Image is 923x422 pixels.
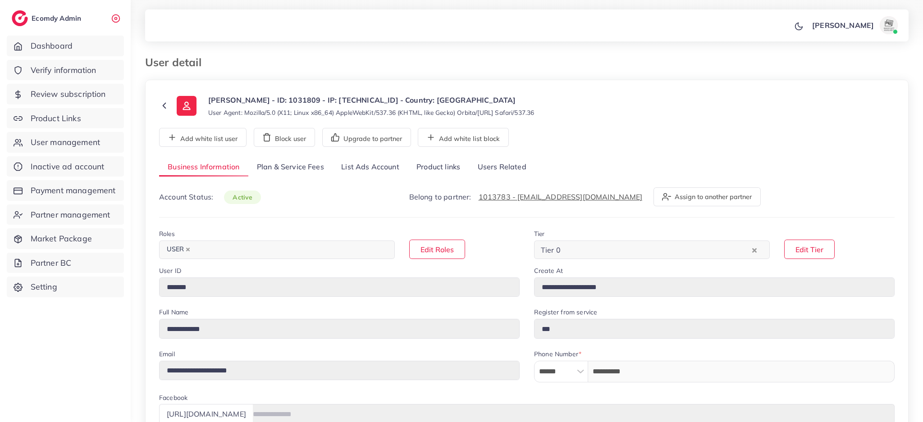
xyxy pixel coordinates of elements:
label: Phone Number [534,349,581,358]
a: Plan & Service Fees [248,158,333,177]
a: Product Links [7,108,124,129]
span: Dashboard [31,40,73,52]
button: Assign to another partner [653,187,761,206]
span: Review subscription [31,88,106,100]
span: Partner BC [31,257,72,269]
h3: User detail [145,56,209,69]
p: Account Status: [159,191,261,203]
a: List Ads Account [333,158,408,177]
span: Partner management [31,209,110,221]
label: User ID [159,266,181,275]
button: Deselect USER [186,247,190,252]
span: USER [163,243,194,256]
label: Email [159,349,175,358]
a: Dashboard [7,36,124,56]
span: Inactive ad account [31,161,105,172]
button: Clear Selected [752,245,757,255]
label: Roles [159,229,175,238]
label: Create At [534,266,563,275]
label: Facebook [159,393,187,402]
a: Verify information [7,60,124,81]
input: Search for option [563,243,750,257]
a: Partner BC [7,253,124,273]
a: Users Related [469,158,535,177]
a: 1013783 - [EMAIL_ADDRESS][DOMAIN_NAME] [479,192,643,201]
button: Add white list user [159,128,247,147]
span: Payment management [31,185,116,196]
p: [PERSON_NAME] [812,20,874,31]
span: Tier 0 [539,243,562,257]
span: Setting [31,281,57,293]
img: ic-user-info.36bf1079.svg [177,96,196,116]
label: Register from service [534,308,597,317]
p: [PERSON_NAME] - ID: 1031809 - IP: [TECHNICAL_ID] - Country: [GEOGRAPHIC_DATA] [208,95,534,105]
a: Market Package [7,228,124,249]
label: Tier [534,229,545,238]
span: Market Package [31,233,92,245]
a: Inactive ad account [7,156,124,177]
div: Search for option [159,240,395,259]
button: Add white list block [418,128,509,147]
button: Upgrade to partner [322,128,411,147]
a: Partner management [7,204,124,225]
a: [PERSON_NAME]avatar [807,16,901,34]
div: Search for option [534,240,770,259]
a: User management [7,132,124,153]
span: User management [31,136,100,148]
small: User Agent: Mozilla/5.0 (X11; Linux x86_64) AppleWebKit/537.36 (KHTML, like Gecko) Orbita/[URL] S... [208,108,534,117]
a: Review subscription [7,84,124,104]
span: active [224,191,261,204]
h2: Ecomdy Admin [32,14,83,23]
button: Edit Tier [784,240,835,259]
img: avatar [880,16,898,34]
p: Belong to partner: [409,191,643,202]
img: logo [12,10,28,26]
span: Verify information [31,64,96,76]
button: Edit Roles [409,240,465,259]
a: Payment management [7,180,124,201]
a: Business Information [159,158,248,177]
input: Search for option [195,243,383,257]
a: Product links [408,158,469,177]
span: Product Links [31,113,81,124]
a: logoEcomdy Admin [12,10,83,26]
label: Full Name [159,308,188,317]
a: Setting [7,277,124,297]
button: Block user [254,128,315,147]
